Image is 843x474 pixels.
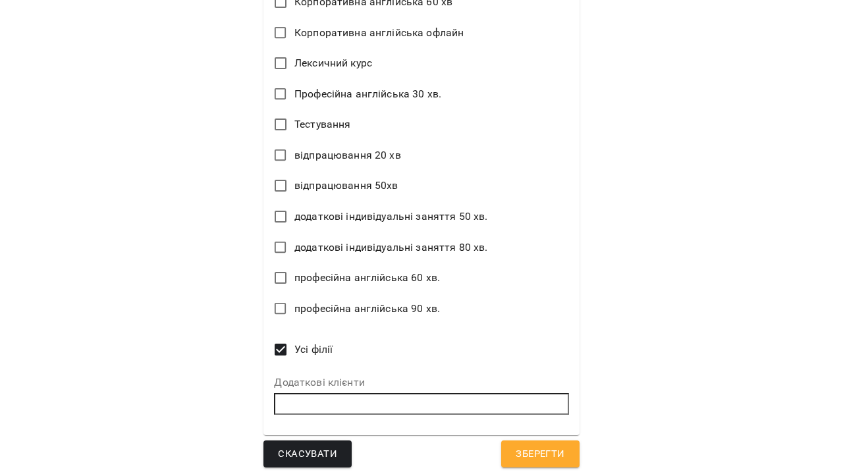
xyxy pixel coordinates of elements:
[294,178,398,194] span: відпрацювання 50хв
[294,147,401,163] span: відпрацювання 20 хв
[294,55,372,71] span: Лексичний курс
[294,209,488,224] span: додаткові індивідуальні заняття 50 хв.
[294,86,441,102] span: Професійна англійська 30 хв.
[294,301,440,317] span: професійна англійська 90 хв.
[274,377,568,388] label: Додаткові клієнти
[294,240,488,255] span: додаткові індивідуальні заняття 80 хв.
[294,25,464,41] span: Корпоративна англійська офлайн
[294,342,333,357] span: Усі філії
[294,270,440,286] span: професійна англійська 60 хв.
[294,117,350,132] span: Тестування
[516,446,564,463] span: Зберегти
[501,440,579,468] button: Зберегти
[278,446,337,463] span: Скасувати
[263,440,352,468] button: Скасувати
